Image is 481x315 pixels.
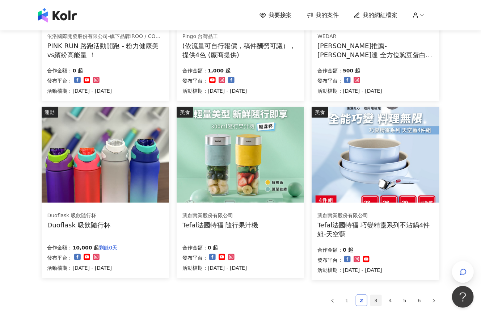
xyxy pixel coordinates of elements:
[343,245,353,254] p: 0 起
[327,295,338,306] button: left
[208,66,231,75] p: 1,000 起
[260,11,292,19] a: 我要接案
[317,66,343,75] p: 合作金額：
[182,33,298,40] div: Pingo 台灣品工
[400,295,410,306] a: 5
[371,295,381,306] a: 3
[428,295,440,306] button: right
[99,243,117,252] p: 剩餘0天
[47,253,73,262] p: 發布平台：
[317,256,343,264] p: 發布平台：
[432,299,436,303] span: right
[182,76,208,85] p: 發布平台：
[363,11,398,19] span: 我的網紅檔案
[428,295,440,306] li: Next Page
[312,107,439,203] img: Tefal法國特福 巧變精靈系列不沾鍋4件組 開團
[307,11,339,19] a: 我的案件
[316,11,339,19] span: 我的案件
[399,295,411,306] li: 5
[47,264,118,272] p: 活動檔期：[DATE] - [DATE]
[47,243,73,252] p: 合作金額：
[354,11,398,19] a: 我的網紅檔案
[317,212,433,219] div: 凱創實業股份有限公司
[42,107,169,203] img: Duoflask 吸飲隨行杯
[177,107,193,118] div: 美食
[182,212,258,219] div: 凱創實業股份有限公司
[343,66,360,75] p: 500 起
[317,41,434,59] div: [PERSON_NAME]推薦-[PERSON_NAME]達 全方位豌豆蛋白飲 (互惠合作檔）
[414,295,425,306] a: 6
[341,295,353,306] li: 1
[452,286,474,308] iframe: Help Scout Beacon - Open
[342,295,353,306] a: 1
[47,212,110,219] div: Duoflask 吸飲隨行杯
[317,33,433,40] div: WEDAR
[182,253,208,262] p: 發布平台：
[327,295,338,306] li: Previous Page
[47,87,112,95] p: 活動檔期：[DATE] - [DATE]
[182,41,299,59] div: (依流量可自行報價，稿件酬勞可議），提供4色 (廠商提供)
[73,243,99,252] p: 10,000 起
[208,243,218,252] p: 0 起
[47,220,110,230] div: Duoflask 吸飲隨行杯
[317,245,343,254] p: 合作金額：
[317,76,343,85] p: 發布平台：
[385,295,396,306] a: 4
[47,41,164,59] div: PINK RUN 路跑活動開跑 - 粉力健康美vs繽紛高能量 ！
[42,107,58,118] div: 運動
[269,11,292,19] span: 我要接案
[182,243,208,252] p: 合作金額：
[370,295,382,306] li: 3
[47,66,73,75] p: 合作金額：
[317,87,382,95] p: 活動檔期：[DATE] - [DATE]
[312,107,328,118] div: 美食
[182,66,208,75] p: 合作金額：
[317,266,382,274] p: 活動檔期：[DATE] - [DATE]
[182,87,247,95] p: 活動檔期：[DATE] - [DATE]
[356,295,367,306] a: 2
[47,76,73,85] p: 發布平台：
[317,220,434,239] div: Tefal法國特福 巧變精靈系列不沾鍋4件組-天空藍
[330,299,335,303] span: left
[182,264,247,272] p: 活動檔期：[DATE] - [DATE]
[73,66,83,75] p: 0 起
[177,107,304,203] img: Tefal法國特福 隨行果汁機開團
[182,220,258,230] div: Tefal法國特福 隨行果汁機
[38,8,77,22] img: logo
[47,33,163,40] div: 依洛國際開發股份有限公司-旗下品牌iROO / COZY PUNCH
